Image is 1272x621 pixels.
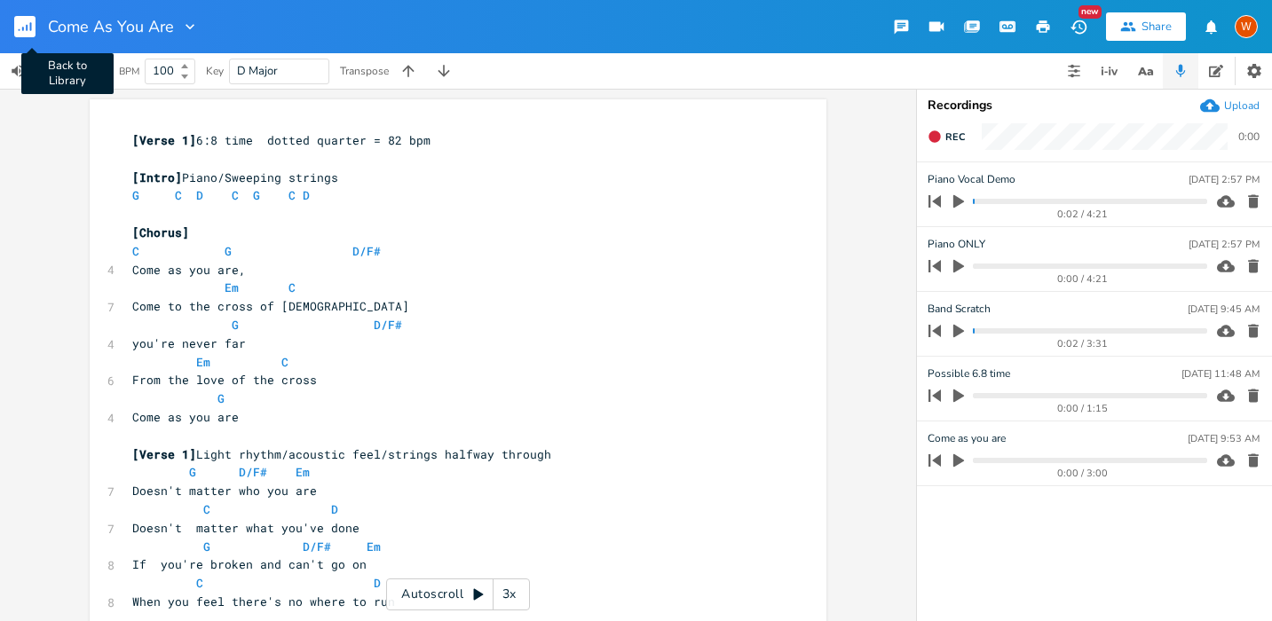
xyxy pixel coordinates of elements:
span: Doesn't matter what you've done [132,520,359,536]
span: G [225,243,232,259]
span: [Verse 1] [132,446,196,462]
span: From the love of the cross [132,372,317,388]
span: D/F# [374,317,402,333]
div: 0:00 [1238,131,1260,142]
span: Possible 6.8 time [928,366,1010,382]
div: [DATE] 2:57 PM [1189,240,1260,249]
div: [DATE] 9:45 AM [1188,304,1260,314]
span: you're never far [132,335,246,351]
div: Upload [1224,98,1260,113]
span: Piano/Sweeping strings [132,169,338,185]
div: 0:02 / 4:21 [959,209,1207,219]
div: Autoscroll [386,578,530,610]
div: Share [1142,19,1172,35]
span: C [175,187,182,203]
span: D [303,187,310,203]
div: [DATE] 2:57 PM [1189,175,1260,185]
button: Back to Library [14,5,50,48]
button: W [1235,6,1258,47]
span: G [189,464,196,480]
span: D [196,187,203,203]
span: Doesn't matter who you are [132,483,317,499]
span: Em [367,538,381,554]
span: If you're broken and can't go on [132,556,367,572]
div: Worship Pastor [1235,15,1258,38]
span: Em [196,354,210,370]
div: 0:00 / 3:00 [959,468,1207,478]
span: C [281,354,288,370]
span: Em [225,279,239,295]
span: Piano ONLY [928,236,985,253]
button: Share [1106,12,1186,41]
div: 3x [494,578,525,610]
span: G [132,187,139,203]
span: Band Scratch [928,301,991,318]
span: Come as you are, [132,262,246,278]
span: D Major [237,63,278,79]
span: G [232,317,239,333]
span: [Chorus] [132,224,189,240]
span: C [132,243,139,259]
button: New [1061,11,1096,43]
div: Recordings [928,99,1261,112]
span: Em [296,464,310,480]
span: D/F# [303,538,331,554]
span: C [196,575,203,591]
span: D/F# [352,243,381,259]
span: D [374,575,381,591]
span: G [217,390,225,406]
span: Come as you are [132,409,239,425]
span: When you feel there's no where to run [132,593,395,609]
span: Light rhythm/acoustic feel/strings halfway through [132,446,551,462]
div: Key [206,66,224,76]
span: Come As You Are [48,19,174,35]
span: Piano Vocal Demo [928,171,1015,188]
span: G [203,538,210,554]
div: 0:00 / 4:21 [959,274,1207,284]
span: Rec [945,130,965,144]
span: C [232,187,239,203]
div: 0:00 / 1:15 [959,404,1207,413]
span: C [203,501,210,517]
span: [Intro] [132,169,182,185]
div: [DATE] 11:48 AM [1181,369,1260,379]
span: [Verse 1] [132,132,196,148]
span: D/F# [239,464,267,480]
span: G [253,187,260,203]
span: Come to the cross of [DEMOGRAPHIC_DATA] [132,298,409,314]
span: C [288,279,296,295]
span: C [288,187,296,203]
button: Upload [1200,96,1260,115]
div: 0:02 / 3:31 [959,339,1207,349]
div: New [1078,5,1102,19]
button: Rec [920,122,972,151]
div: BPM [119,67,139,76]
div: Transpose [340,66,389,76]
span: Come as you are [928,430,1006,447]
span: D [331,501,338,517]
div: [DATE] 9:53 AM [1188,434,1260,444]
span: 6:8 time dotted quarter = 82 bpm [132,132,431,148]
